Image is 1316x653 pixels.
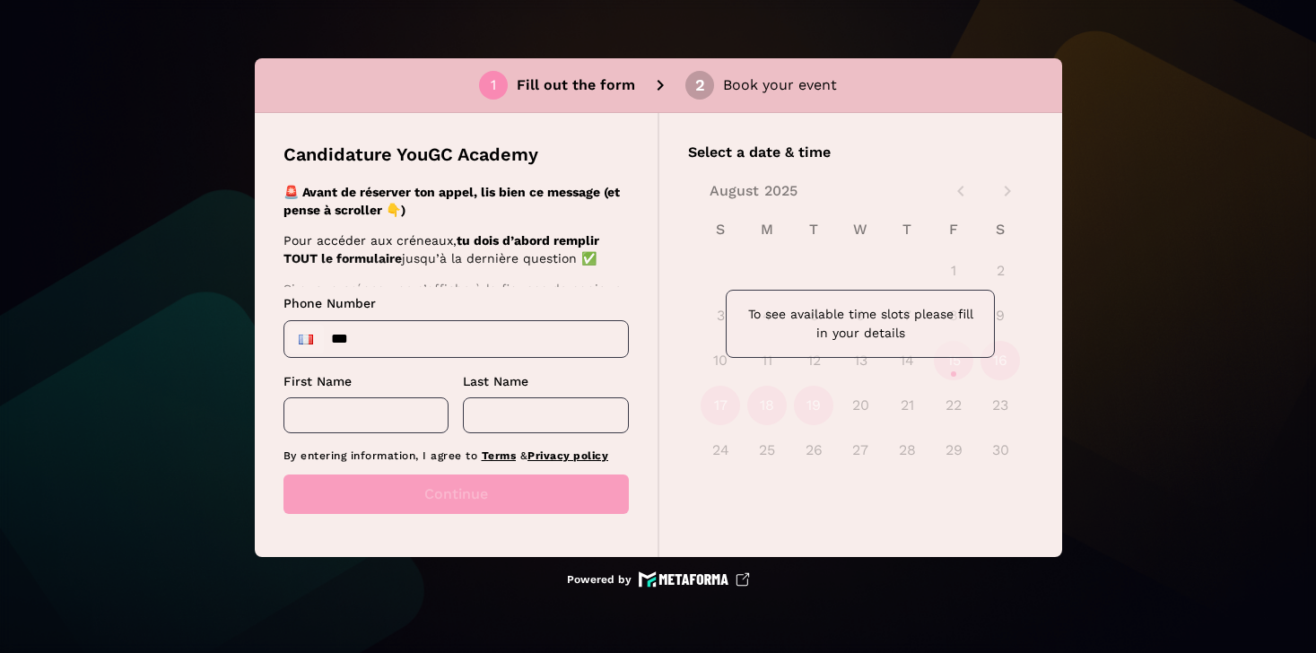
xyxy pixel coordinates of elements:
[283,296,376,310] span: Phone Number
[567,571,750,588] a: Powered by
[283,185,620,217] strong: 🚨 Avant de réserver ton appel, lis bien ce message (et pense à scroller 👇)
[283,448,629,464] p: By entering information, I agree to
[283,231,623,267] p: Pour accéder aux créneaux, jusqu’à la dernière question ✅
[695,77,705,93] div: 2
[288,325,324,353] div: France: + 33
[482,449,517,462] a: Terms
[723,74,837,96] p: Book your event
[283,280,623,316] p: Si aucun créneau ne s’affiche à la fin, pas de panique :
[517,74,635,96] p: Fill out the form
[283,142,538,167] p: Candidature YouGC Academy
[283,374,352,388] span: First Name
[741,305,980,343] p: To see available time slots please fill in your details
[567,572,632,587] p: Powered by
[463,374,528,388] span: Last Name
[491,77,496,93] div: 1
[527,449,608,462] a: Privacy policy
[520,449,528,462] span: &
[688,142,1033,163] p: Select a date & time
